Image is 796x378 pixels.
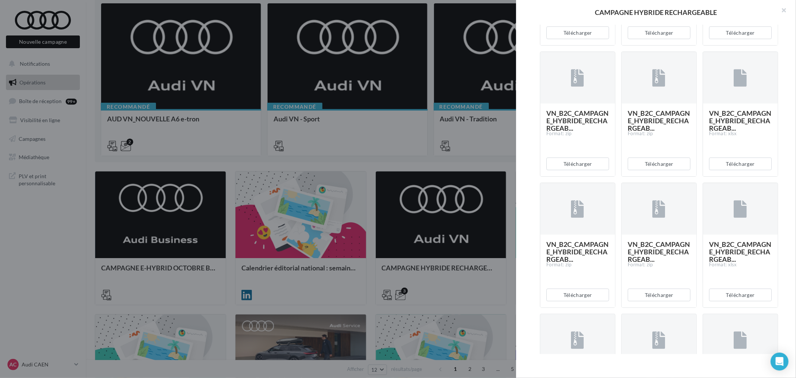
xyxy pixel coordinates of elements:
[709,289,772,301] button: Télécharger
[628,109,690,132] span: VN_B2C_CAMPAGNE_HYBRIDE_RECHARGEAB...
[628,130,690,137] div: Format: zip
[628,261,690,268] div: Format: zip
[546,289,609,301] button: Télécharger
[546,240,609,263] span: VN_B2C_CAMPAGNE_HYBRIDE_RECHARGEAB...
[628,27,690,39] button: Télécharger
[546,261,609,268] div: Format: zip
[628,158,690,170] button: Télécharger
[709,158,772,170] button: Télécharger
[546,158,609,170] button: Télécharger
[709,240,771,263] span: VN_B2C_CAMPAGNE_HYBRIDE_RECHARGEAB...
[546,27,609,39] button: Télécharger
[628,240,690,263] span: VN_B2C_CAMPAGNE_HYBRIDE_RECHARGEAB...
[771,353,789,371] div: Open Intercom Messenger
[546,109,609,132] span: VN_B2C_CAMPAGNE_HYBRIDE_RECHARGEAB...
[709,109,771,132] span: VN_B2C_CAMPAGNE_HYBRIDE_RECHARGEAB...
[709,261,772,268] div: Format: xlsx
[628,289,690,301] button: Télécharger
[546,130,609,137] div: Format: zip
[528,9,784,16] div: CAMPAGNE HYBRIDE RECHARGEABLE
[709,130,772,137] div: Format: xlsx
[709,27,772,39] button: Télécharger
